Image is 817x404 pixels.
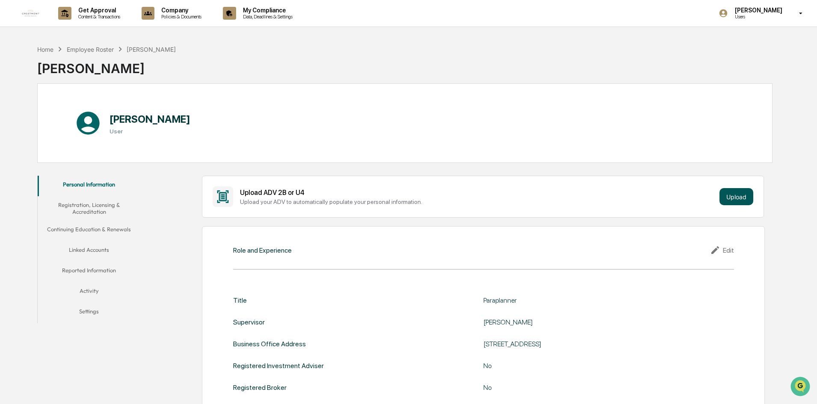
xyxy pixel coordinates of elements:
[728,7,787,14] p: [PERSON_NAME]
[38,196,140,221] button: Registration, Licensing & Accreditation
[233,362,324,370] div: Registered Investment Adviser
[9,109,15,115] div: 🖐️
[29,74,108,81] div: We're available if you need us!
[71,108,106,116] span: Attestations
[483,318,697,326] div: [PERSON_NAME]
[233,340,306,348] div: Business Office Address
[71,14,124,20] p: Content & Transactions
[236,14,297,20] p: Data, Deadlines & Settings
[59,104,110,120] a: 🗄️Attestations
[85,145,104,151] span: Pylon
[233,296,247,304] div: Title
[240,198,716,205] div: Upload your ADV to automatically populate your personal information.
[240,189,716,197] div: Upload ADV 2B or U4
[67,46,114,53] div: Employee Roster
[483,340,697,348] div: [STREET_ADDRESS]
[5,121,57,136] a: 🔎Data Lookup
[71,7,124,14] p: Get Approval
[154,7,206,14] p: Company
[483,296,697,304] div: Paraplanner
[9,65,24,81] img: 1746055101610-c473b297-6a78-478c-a979-82029cc54cd1
[37,46,53,53] div: Home
[38,241,140,262] button: Linked Accounts
[38,221,140,241] button: Continuing Education & Renewals
[62,109,69,115] div: 🗄️
[233,318,265,326] div: Supervisor
[110,128,190,135] h3: User
[710,245,734,255] div: Edit
[5,104,59,120] a: 🖐️Preclearance
[233,383,287,392] div: Registered Broker
[17,108,55,116] span: Preclearance
[37,54,176,76] div: [PERSON_NAME]
[110,113,190,125] h1: [PERSON_NAME]
[38,303,140,323] button: Settings
[728,14,787,20] p: Users
[38,176,140,323] div: secondary tabs example
[38,282,140,303] button: Activity
[127,46,176,53] div: [PERSON_NAME]
[17,124,54,133] span: Data Lookup
[29,65,140,74] div: Start new chat
[38,176,140,196] button: Personal Information
[719,188,753,205] button: Upload
[21,3,41,24] img: logo
[236,7,297,14] p: My Compliance
[60,144,104,151] a: Powered byPylon
[233,246,292,254] div: Role and Experience
[145,68,156,78] button: Start new chat
[9,125,15,132] div: 🔎
[9,18,156,32] p: How can we help?
[483,383,697,392] div: No
[790,376,813,399] iframe: Open customer support
[38,262,140,282] button: Reported Information
[154,14,206,20] p: Policies & Documents
[483,362,697,370] div: No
